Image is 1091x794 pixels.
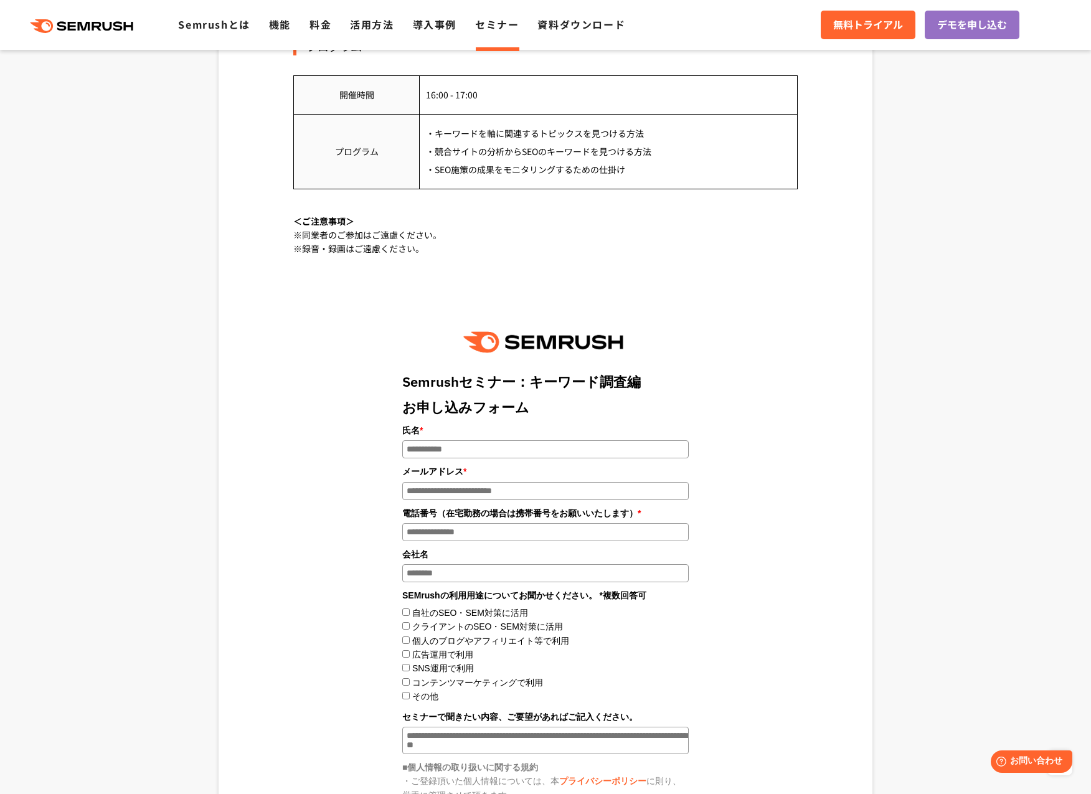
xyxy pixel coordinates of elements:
[420,114,798,189] td: ・キーワードを軸に関連するトピックスを見つける方法 ・競合サイトの分析からSEOのキーワードを見つける方法 ・SEO施策の成果をモニタリングするための仕掛け
[833,17,903,33] span: 無料トライアル
[269,17,291,32] a: 機能
[402,588,689,602] legend: SEMrushの利用用途についてお聞かせください。 *複数回答可
[412,678,543,688] label: コンテンツマーケティングで利用
[937,17,1007,33] span: デモを申し込む
[402,760,689,774] h5: ■個人情報の取り扱いに関する規約
[412,621,563,631] label: クライアントのSEO・SEM対策に活用
[293,215,354,227] span: ＜ご注意事項＞
[559,776,646,786] a: プライバシーポリシー
[980,745,1077,780] iframe: Help widget launcher
[402,710,689,724] label: セミナーで聞きたい内容、ご要望があればご記入ください。
[402,506,689,520] label: 電話番号（在宅勤務の場合は携帯番号をお願いいたします）
[412,650,473,659] label: 広告運用で利用
[293,229,442,255] span: ※同業者のご参加はご遠慮ください。 ※録音・録画はご遠慮ください。
[412,663,474,673] label: SNS運用で利用
[412,608,528,618] label: 自社のSEO・SEM対策に活用
[350,17,394,32] a: 活用方法
[475,17,519,32] a: セミナー
[420,75,798,114] td: 16:00 - 17:00
[178,17,250,32] a: Semrushとは
[455,318,636,366] img: e6a379fe-ca9f-484e-8561-e79cf3a04b3f.png
[413,17,456,32] a: 導入事例
[412,636,569,646] label: 個人のブログやアフィリエイト等で利用
[294,114,420,189] td: プログラム
[821,11,915,39] a: 無料トライアル
[412,691,438,701] label: その他
[925,11,1019,39] a: デモを申し込む
[402,398,689,417] title: お申し込みフォーム
[294,75,420,114] td: 開催時間
[402,372,689,392] title: Semrushセミナー：キーワード調査編
[309,17,331,32] a: 料金
[402,465,689,478] label: メールアドレス
[537,17,625,32] a: 資料ダウンロード
[402,547,689,561] label: 会社名
[402,423,689,437] label: 氏名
